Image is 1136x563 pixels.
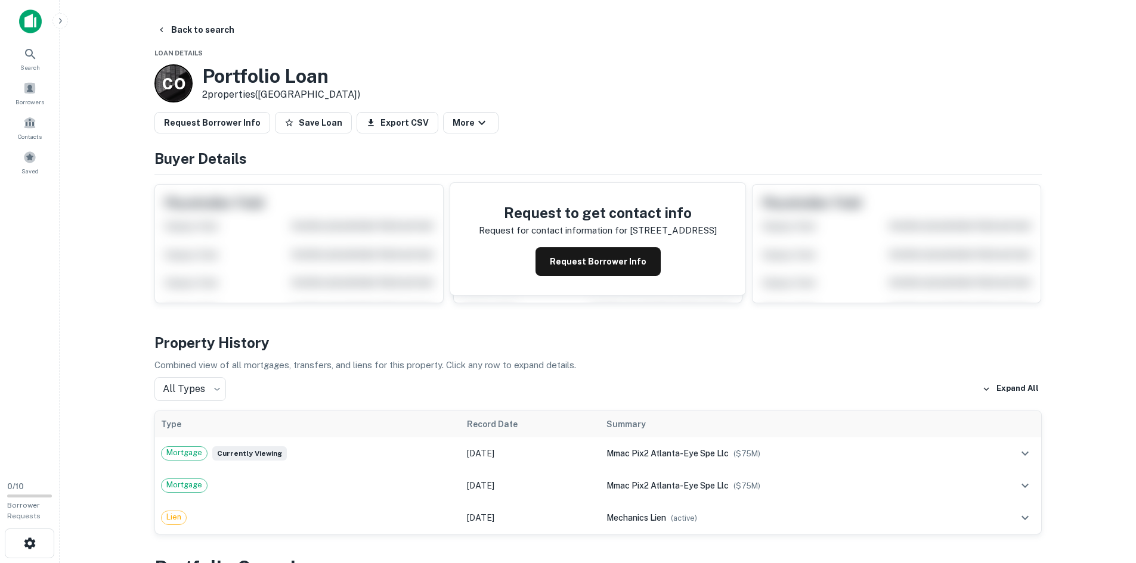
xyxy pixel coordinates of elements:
button: Export CSV [357,112,438,133]
span: 0 / 10 [7,482,24,491]
img: capitalize-icon.png [19,10,42,33]
span: Saved [21,166,39,176]
span: Lien [162,511,186,523]
td: [DATE] [461,469,600,502]
iframe: Chat Widget [1076,468,1136,525]
th: Type [155,411,462,437]
td: [DATE] [461,502,600,534]
h3: Portfolio Loan [202,65,360,88]
button: expand row [1015,508,1035,528]
a: Contacts [4,111,56,144]
p: Request for contact information for [479,223,627,238]
span: Mortgage [162,447,207,459]
a: C O [154,64,193,102]
span: mechanics lien [606,513,666,522]
h4: Request to get contact info [479,202,717,223]
button: Save Loan [275,112,352,133]
span: ( active ) [671,514,697,522]
span: mmac pix2 atlanta-eye spe llc [606,481,729,490]
span: Contacts [18,132,42,141]
a: Search [4,42,56,74]
span: Borrower Requests [7,501,41,520]
button: expand row [1015,443,1035,464]
p: C O [162,72,184,95]
p: [STREET_ADDRESS] [630,223,717,238]
span: Mortgage [162,479,207,491]
span: ($ 75M ) [733,449,760,458]
button: More [443,112,499,133]
button: Request Borrower Info [154,112,270,133]
span: Borrowers [16,97,44,107]
p: 2 properties ([GEOGRAPHIC_DATA]) [202,88,360,102]
button: expand row [1015,475,1035,496]
a: Borrowers [4,77,56,109]
th: Summary [600,411,969,437]
span: mmac pix2 atlanta-eye spe llc [606,449,729,458]
h4: Property History [154,332,1042,353]
button: Expand All [979,380,1042,398]
th: Record Date [461,411,600,437]
span: Currently viewing [212,446,287,461]
span: Loan Details [154,49,203,57]
button: Back to search [152,19,239,41]
td: [DATE] [461,437,600,469]
p: Combined view of all mortgages, transfers, and liens for this property. Click any row to expand d... [154,358,1042,372]
h4: Buyer Details [154,148,1042,169]
button: Request Borrower Info [536,247,661,276]
div: All Types [154,377,226,401]
a: Saved [4,146,56,178]
span: Search [20,63,40,72]
span: ($ 75M ) [733,481,760,490]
